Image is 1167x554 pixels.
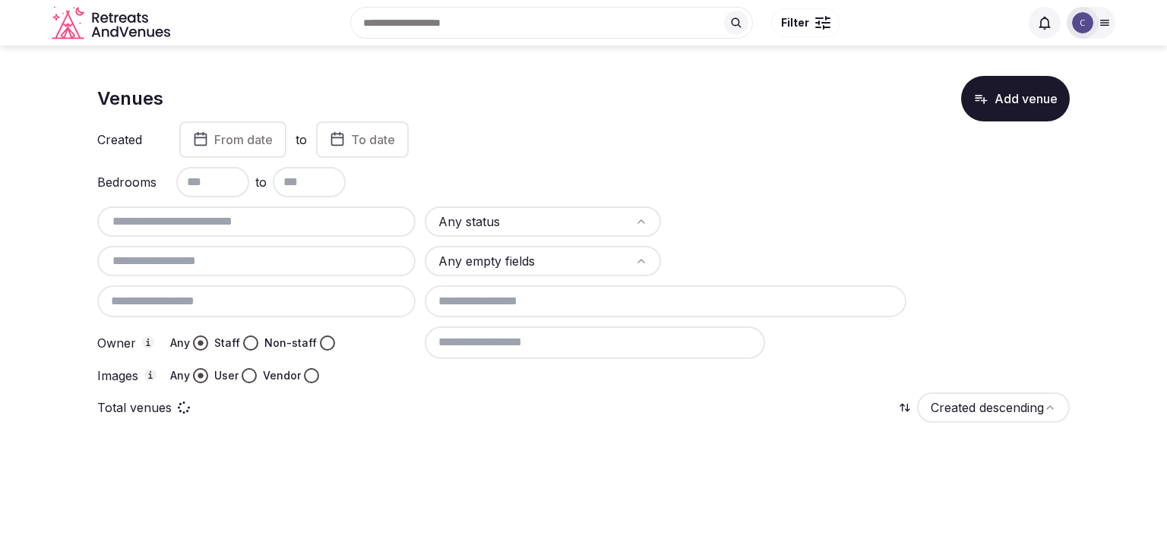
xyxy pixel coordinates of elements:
span: Filter [781,15,809,30]
img: Catherine Mesina [1072,12,1093,33]
button: Add venue [961,76,1070,121]
button: To date [316,121,409,158]
label: Non-staff [264,335,317,351]
label: Bedrooms [97,176,158,188]
span: to [255,173,267,191]
label: Any [170,368,190,383]
button: Owner [142,336,154,348]
label: Staff [214,335,240,351]
label: Owner [97,336,158,350]
h1: Venues [97,86,163,112]
svg: Retreats and Venues company logo [52,6,173,40]
button: Filter [771,8,840,37]
label: User [214,368,239,383]
label: to [296,131,307,148]
label: Any [170,335,190,351]
span: To date [351,132,395,147]
button: Images [144,369,157,381]
a: Visit the homepage [52,6,173,40]
span: From date [214,132,273,147]
button: From date [179,121,286,158]
label: Vendor [263,368,301,383]
p: Total venues [97,399,172,416]
label: Images [97,369,158,382]
label: Created [97,134,158,146]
